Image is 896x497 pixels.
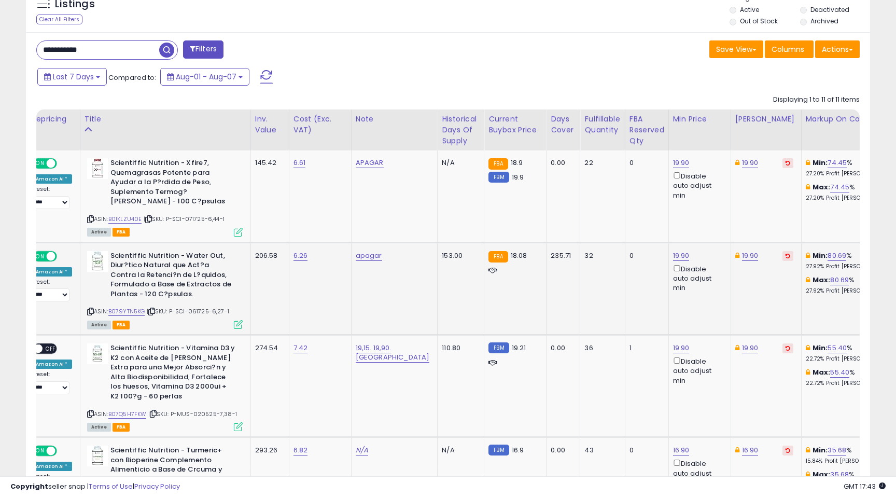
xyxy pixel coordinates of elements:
[87,158,243,235] div: ASIN:
[765,40,814,58] button: Columns
[629,158,661,168] div: 0
[356,445,368,455] a: N/A
[806,195,892,202] p: 27.20% Profit [PERSON_NAME]
[806,343,892,363] div: %
[740,17,778,25] label: Out of Stock
[629,446,661,455] div: 0
[551,446,572,455] div: 0.00
[735,114,797,125] div: [PERSON_NAME]
[356,343,430,363] a: 19,15. 19,90. [GEOGRAPHIC_DATA]
[442,114,480,146] div: Historical Days Of Supply
[828,445,846,455] a: 35.68
[442,158,476,168] div: N/A
[488,158,508,170] small: FBA
[742,251,759,261] a: 19.90
[113,321,130,329] span: FBA
[356,114,433,125] div: Note
[511,158,523,168] span: 18.9
[53,72,94,82] span: Last 7 Days
[551,343,572,353] div: 0.00
[144,215,225,223] span: | SKU: P-SCI-071725-6,44-1
[183,40,223,59] button: Filters
[43,344,59,353] span: OFF
[584,251,617,260] div: 32
[673,445,690,455] a: 16.90
[806,458,892,465] p: 15.84% Profit [PERSON_NAME]
[488,342,509,353] small: FBM
[584,114,620,135] div: Fulfillable Quantity
[488,172,509,183] small: FBM
[806,183,892,202] div: %
[806,287,892,295] p: 27.92% Profit [PERSON_NAME]
[813,251,828,260] b: Min:
[32,360,72,369] div: Amazon AI *
[34,159,47,168] span: ON
[110,343,236,404] b: Scientiffic Nutrition - Vitamina D3 y K2 con Aceite de [PERSON_NAME] Extra para una Mejor Absorci...
[709,40,763,58] button: Save View
[813,158,828,168] b: Min:
[629,251,661,260] div: 0
[673,158,690,168] a: 19.90
[806,158,892,177] div: %
[813,275,831,285] b: Max:
[844,481,886,491] span: 2025-08-15 17:43 GMT
[488,251,508,263] small: FBA
[108,307,145,316] a: B079YTN5KG
[813,343,828,353] b: Min:
[32,371,72,394] div: Preset:
[87,228,111,237] span: All listings currently available for purchase on Amazon
[584,343,617,353] div: 36
[512,172,524,182] span: 19.9
[108,215,142,224] a: B01KLZU40E
[148,410,237,418] span: | SKU: P-MUS-020525-7,38-1
[673,343,690,353] a: 19.90
[32,279,72,302] div: Preset:
[828,343,847,353] a: 55.40
[442,446,476,455] div: N/A
[806,114,895,125] div: Markup on Cost
[293,343,308,353] a: 7.42
[255,158,281,168] div: 145.42
[806,170,892,177] p: 27.20% Profit [PERSON_NAME]
[551,158,572,168] div: 0.00
[442,251,476,260] div: 153.00
[815,40,860,58] button: Actions
[113,423,130,432] span: FBA
[806,446,892,465] div: %
[830,367,849,378] a: 55.40
[772,44,804,54] span: Columns
[806,368,892,387] div: %
[89,481,133,491] a: Terms of Use
[32,462,72,471] div: Amazon AI *
[673,355,723,385] div: Disable auto adjust min
[55,159,72,168] span: OFF
[830,275,849,285] a: 80.69
[32,186,72,209] div: Preset:
[147,307,229,315] span: | SKU: P-SCI-061725-6,27-1
[830,182,849,192] a: 74.45
[160,68,249,86] button: Aug-01 - Aug-07
[742,343,759,353] a: 19.90
[810,17,838,25] label: Archived
[673,251,690,261] a: 19.90
[87,343,108,364] img: 41GOyYpX3mL._SL40_.jpg
[488,445,509,455] small: FBM
[37,68,107,86] button: Last 7 Days
[85,114,246,125] div: Title
[806,380,892,387] p: 22.72% Profit [PERSON_NAME]
[87,446,108,466] img: 41rgrq65fNL._SL40_.jpg
[113,228,130,237] span: FBA
[87,343,243,430] div: ASIN:
[512,445,524,455] span: 16.9
[176,72,236,82] span: Aug-01 - Aug-07
[742,445,759,455] a: 16.90
[356,158,384,168] a: APAGAR
[488,114,542,135] div: Current Buybox Price
[673,263,723,293] div: Disable auto adjust min
[134,481,180,491] a: Privacy Policy
[87,423,111,432] span: All listings currently available for purchase on Amazon
[32,114,76,125] div: Repricing
[32,174,72,184] div: Amazon AI *
[813,445,828,455] b: Min:
[255,114,285,135] div: Inv. value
